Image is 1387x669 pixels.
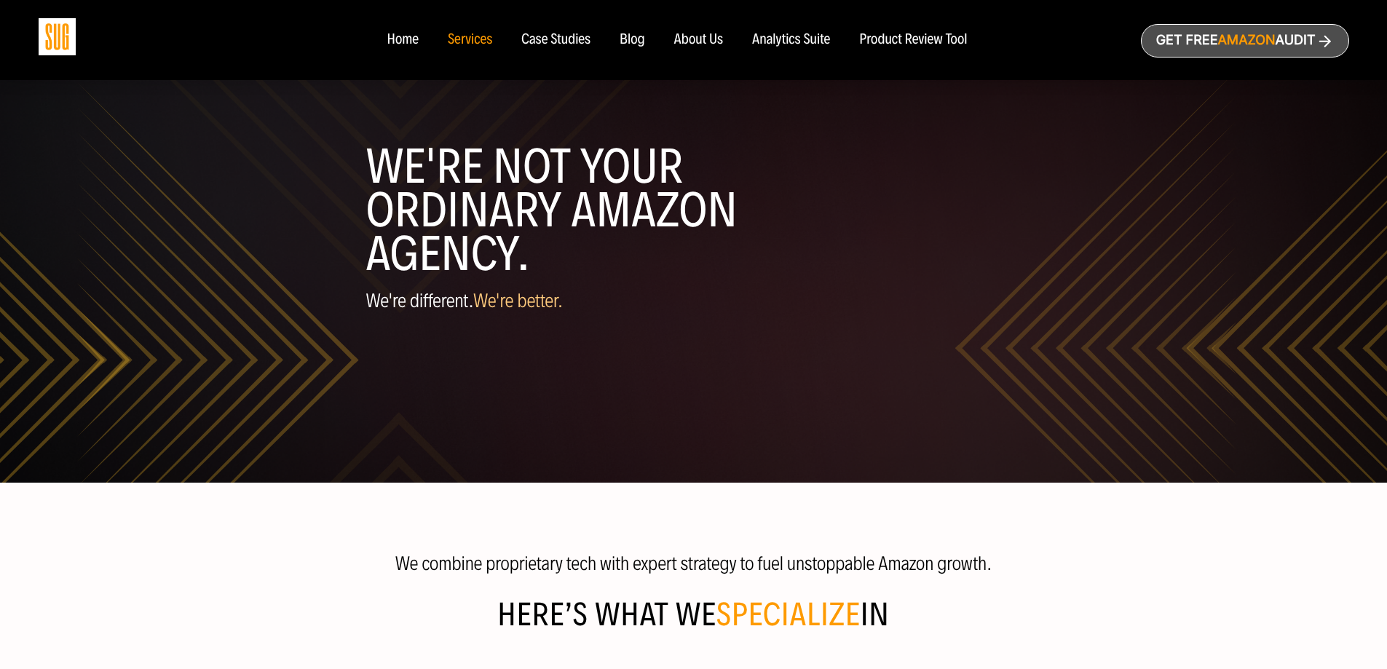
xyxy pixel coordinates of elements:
[1141,24,1349,58] a: Get freeAmazonAudit
[1217,33,1275,48] span: Amazon
[39,18,76,55] img: Sug
[448,32,492,48] a: Services
[387,32,418,48] a: Home
[620,32,645,48] a: Blog
[752,32,830,48] a: Analytics Suite
[859,32,967,48] a: Product Review Tool
[521,32,590,48] a: Case Studies
[366,145,1022,276] h1: WE'RE NOT YOUR ORDINARY AMAZON AGENCY.
[39,601,1349,647] h2: Here’s what We in
[366,290,1022,312] p: We're different.
[716,595,861,634] span: specialize
[674,32,724,48] a: About Us
[473,289,563,312] span: We're better.
[377,553,1011,574] p: We combine proprietary tech with expert strategy to fuel unstoppable Amazon growth.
